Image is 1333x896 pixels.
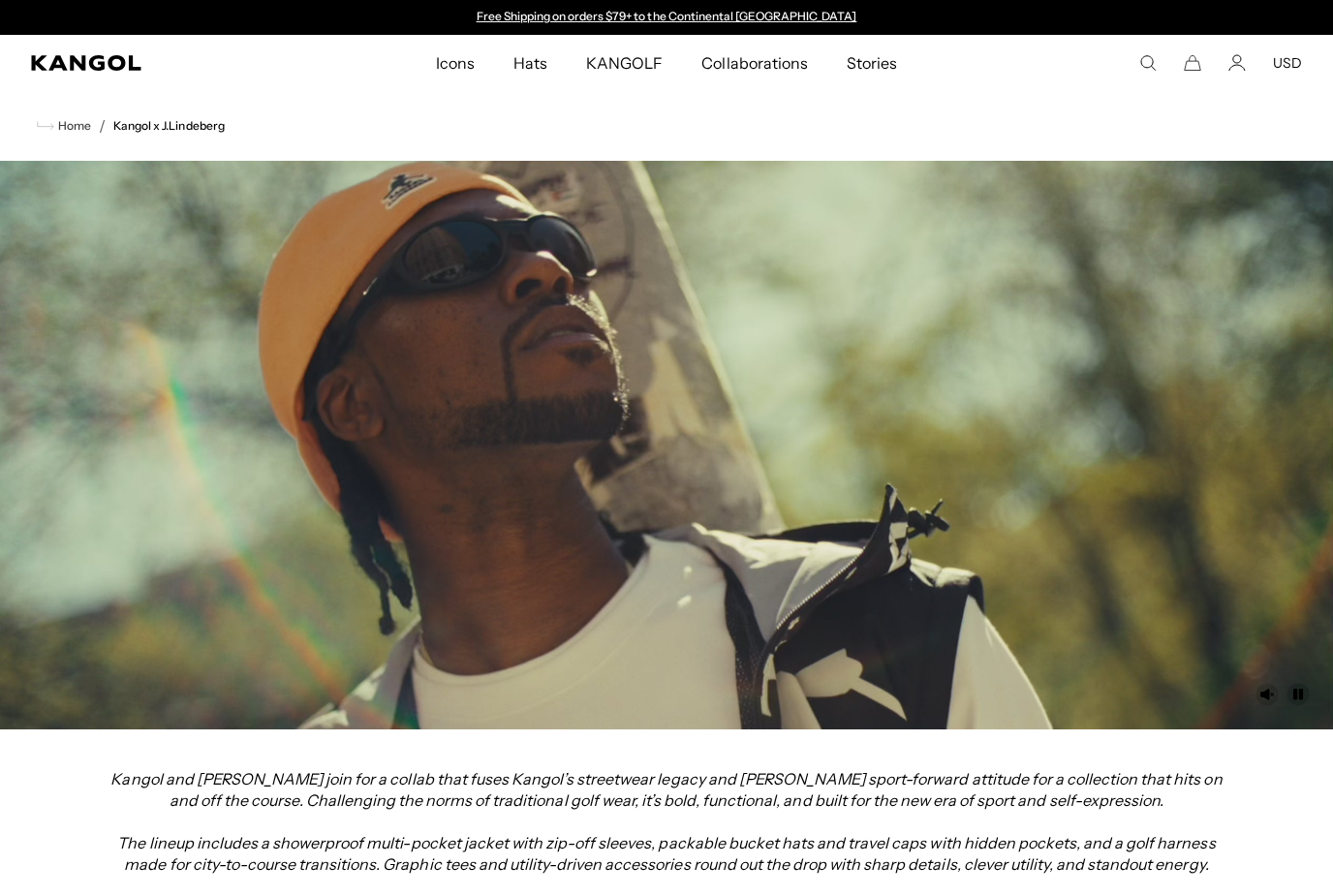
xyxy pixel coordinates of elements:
[113,119,225,133] a: Kangol x J.Lindeberg
[91,114,106,138] li: /
[1228,54,1246,72] a: Account
[436,35,475,91] span: Icons
[467,10,866,25] slideshow-component: Announcement bar
[467,10,866,25] div: 1 of 2
[31,55,288,71] a: Kangol
[701,35,807,91] span: Collaborations
[1184,54,1201,72] button: Cart
[1139,54,1157,72] summary: Search here
[117,833,1215,874] em: The lineup includes a showerproof multi-pocket jacket with zip-off sleeves, packable bucket hats ...
[54,119,91,133] span: Home
[513,35,547,91] span: Hats
[417,35,494,91] a: Icons
[494,35,567,91] a: Hats
[827,35,916,91] a: Stories
[1273,54,1302,72] button: USD
[1286,683,1310,706] button: Pause
[37,117,91,135] a: Home
[682,35,826,91] a: Collaborations
[567,35,682,91] a: KANGOLF
[1255,683,1279,706] button: Unmute
[110,769,1222,810] em: Kangol and [PERSON_NAME] join for a collab that fuses Kangol’s streetwear legacy and [PERSON_NAME...
[467,10,866,25] div: Announcement
[847,35,897,91] span: Stories
[477,9,857,23] a: Free Shipping on orders $79+ to the Continental [GEOGRAPHIC_DATA]
[586,35,663,91] span: KANGOLF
